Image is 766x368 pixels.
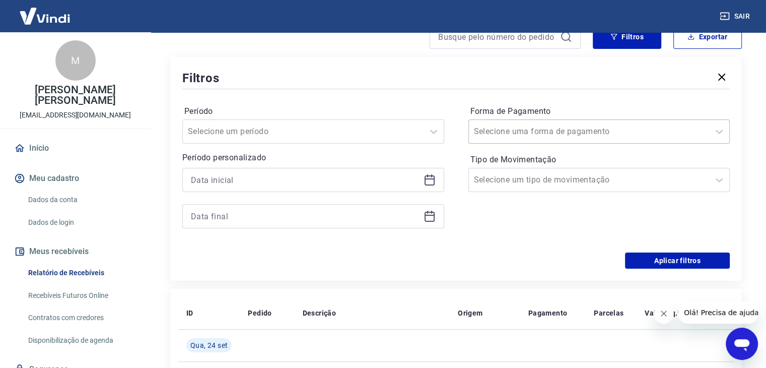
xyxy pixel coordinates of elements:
iframe: Mensagem da empresa [678,301,758,324]
label: Forma de Pagamento [470,105,728,117]
p: Período personalizado [182,152,444,164]
p: Origem [458,308,482,318]
p: [EMAIL_ADDRESS][DOMAIN_NAME] [20,110,131,120]
div: M [55,40,96,81]
label: Tipo de Movimentação [470,154,728,166]
iframe: Botão para abrir a janela de mensagens [726,328,758,360]
p: ID [186,308,193,318]
span: Olá! Precisa de ajuda? [6,7,85,15]
input: Data inicial [191,172,420,188]
a: Início [12,137,138,159]
input: Busque pelo número do pedido [438,29,556,44]
a: Dados de login [24,212,138,233]
p: Pedido [248,308,271,318]
p: [PERSON_NAME] [PERSON_NAME] [8,85,143,106]
a: Recebíveis Futuros Online [24,285,138,306]
button: Exportar [673,25,742,49]
button: Meu cadastro [12,167,138,190]
iframe: Fechar mensagem [654,303,674,324]
button: Sair [718,7,754,26]
button: Filtros [593,25,661,49]
p: Descrição [302,308,336,318]
span: Qua, 24 set [190,340,228,350]
label: Período [184,105,442,117]
button: Meus recebíveis [12,240,138,263]
p: Valor Líq. [645,308,677,318]
h5: Filtros [182,70,220,86]
a: Contratos com credores [24,308,138,328]
a: Relatório de Recebíveis [24,263,138,283]
a: Dados da conta [24,190,138,210]
input: Data final [191,209,420,224]
img: Vindi [12,1,78,31]
p: Pagamento [528,308,568,318]
p: Parcelas [594,308,623,318]
a: Disponibilização de agenda [24,330,138,351]
button: Aplicar filtros [625,253,730,269]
